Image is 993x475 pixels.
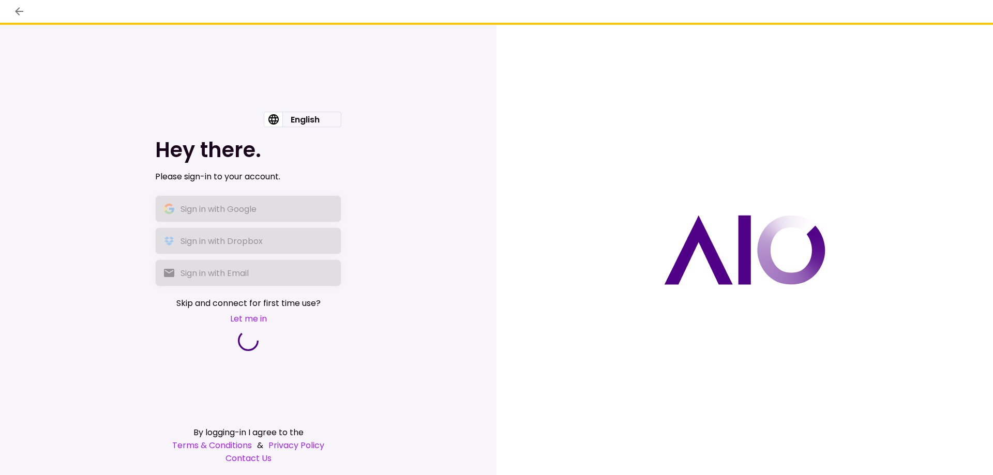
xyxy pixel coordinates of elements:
[155,171,341,183] div: Please sign-in to your account.
[282,112,328,127] div: English
[176,312,321,325] button: Let me in
[155,227,341,254] button: Sign in with Dropbox
[172,439,252,452] a: Terms & Conditions
[155,452,341,465] a: Contact Us
[10,3,28,20] button: back
[155,195,341,222] button: Sign in with Google
[155,259,341,286] button: Sign in with Email
[155,137,341,162] h1: Hey there.
[155,439,341,452] div: &
[176,297,321,310] span: Skip and connect for first time use?
[180,267,249,280] div: Sign in with Email
[180,203,257,216] div: Sign in with Google
[155,426,341,439] div: By logging-in I agree to the
[268,439,324,452] a: Privacy Policy
[664,215,825,285] img: AIO logo
[180,235,263,248] div: Sign in with Dropbox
